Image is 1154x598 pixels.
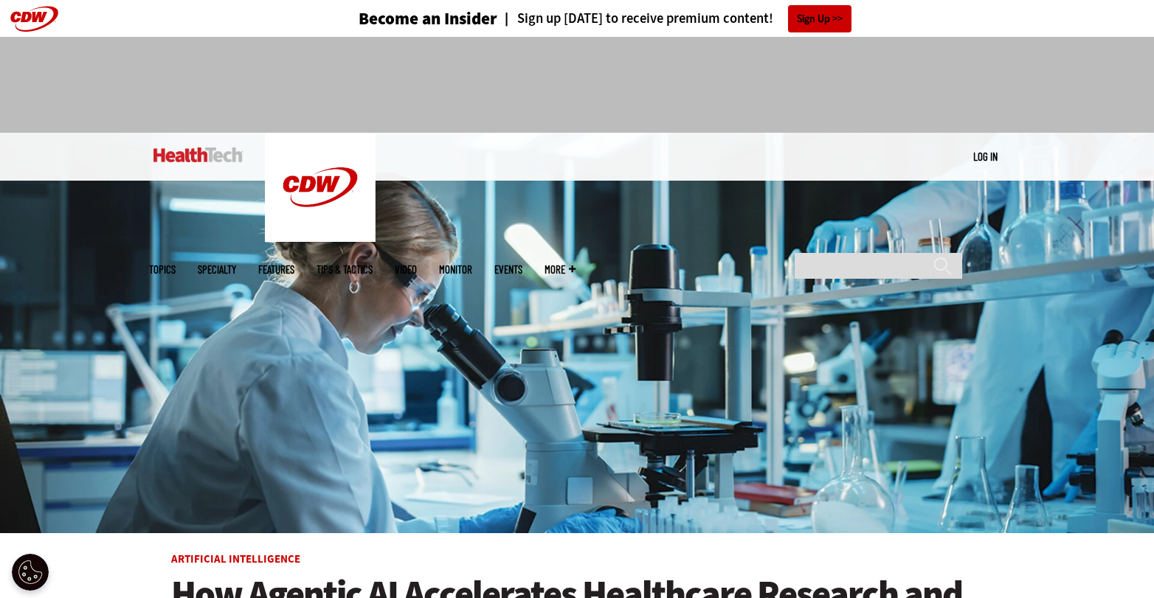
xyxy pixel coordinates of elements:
a: Events [494,264,522,275]
span: Specialty [198,264,236,275]
button: Open Preferences [12,554,49,591]
a: MonITor [439,264,472,275]
a: Video [395,264,417,275]
a: Artificial Intelligence [171,552,300,566]
a: Log in [973,150,998,163]
a: CDW [265,230,376,246]
div: Cookie Settings [12,554,49,591]
a: Sign Up [788,5,851,32]
a: Sign up [DATE] to receive premium content! [497,12,773,26]
span: Topics [149,264,176,275]
span: More [545,264,576,275]
a: Tips & Tactics [317,264,373,275]
div: User menu [973,149,998,164]
h3: Become an Insider [359,10,497,27]
img: Home [265,133,376,242]
img: Home [153,147,243,162]
a: Become an Insider [303,10,497,27]
a: Features [258,264,294,275]
iframe: advertisement [308,52,846,118]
